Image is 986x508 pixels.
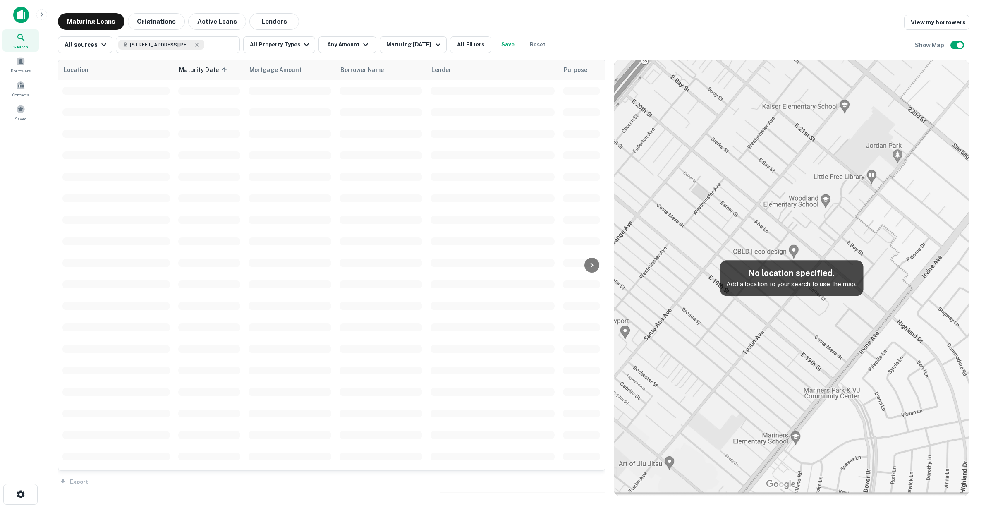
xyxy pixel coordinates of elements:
[559,60,604,80] th: Purpose
[2,77,39,100] a: Contacts
[174,60,244,80] th: Maturity Date
[318,36,376,53] button: Any Amount
[2,101,39,124] a: Saved
[726,279,857,289] p: Add a location to your search to use the map.
[904,15,969,30] a: View my borrowers
[450,36,491,53] button: All Filters
[915,41,945,50] h6: Show Map
[63,65,89,75] span: Location
[2,29,39,52] a: Search
[945,442,986,482] iframe: Chat Widget
[2,53,39,76] a: Borrowers
[15,115,27,122] span: Saved
[431,65,451,75] span: Lender
[564,65,587,75] span: Purpose
[249,13,299,30] button: Lenders
[386,40,443,50] div: Maturing [DATE]
[12,91,29,98] span: Contacts
[243,36,315,53] button: All Property Types
[335,60,426,80] th: Borrower Name
[340,65,384,75] span: Borrower Name
[58,60,174,80] th: Location
[13,7,29,23] img: capitalize-icon.png
[380,36,446,53] button: Maturing [DATE]
[524,36,551,53] button: Reset
[128,13,185,30] button: Originations
[614,60,969,496] img: map-placeholder.webp
[249,65,312,75] span: Mortgage Amount
[726,267,857,279] h5: No location specified.
[188,13,246,30] button: Active Loans
[13,43,28,50] span: Search
[11,67,31,74] span: Borrowers
[58,36,112,53] button: All sources
[244,60,335,80] th: Mortgage Amount
[495,36,521,53] button: Save your search to get updates of matches that match your search criteria.
[179,65,230,75] span: Maturity Date
[58,13,124,30] button: Maturing Loans
[426,60,559,80] th: Lender
[130,41,192,48] span: [STREET_ADDRESS][PERSON_NAME]
[65,40,109,50] div: All sources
